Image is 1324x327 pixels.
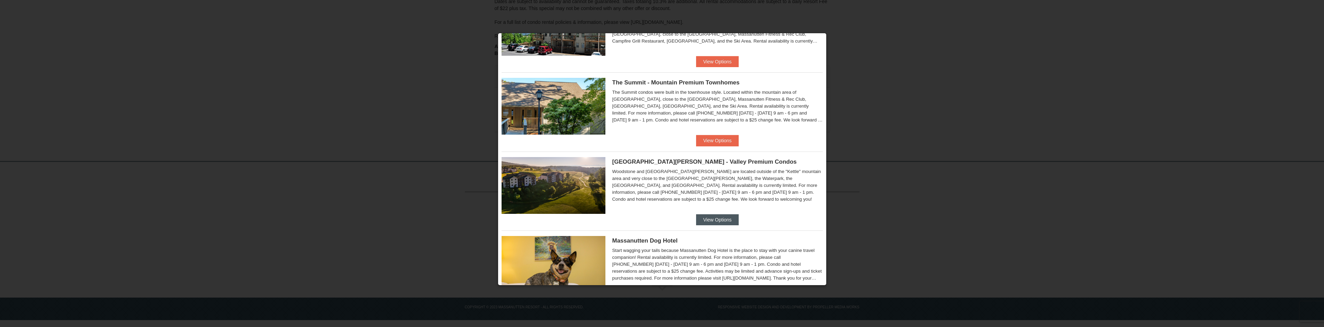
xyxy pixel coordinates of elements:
span: The Summit - Mountain Premium Townhomes [612,79,740,86]
span: [GEOGRAPHIC_DATA][PERSON_NAME] - Valley Premium Condos [612,158,797,165]
img: 27428181-5-81c892a3.jpg [502,236,605,293]
button: View Options [696,56,738,67]
img: 19219041-4-ec11c166.jpg [502,157,605,214]
div: The Summit condos were built in the townhouse style. Located within the mountain area of [GEOGRAP... [612,89,823,124]
img: 19219034-1-0eee7e00.jpg [502,78,605,135]
button: View Options [696,214,738,225]
div: Woodstone and [GEOGRAPHIC_DATA][PERSON_NAME] are located outside of the "Kettle" mountain area an... [612,168,823,203]
button: View Options [696,135,738,146]
div: Start wagging your tails because Massanutten Dog Hotel is the place to stay with your canine trav... [612,247,823,282]
span: Massanutten Dog Hotel [612,237,678,244]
